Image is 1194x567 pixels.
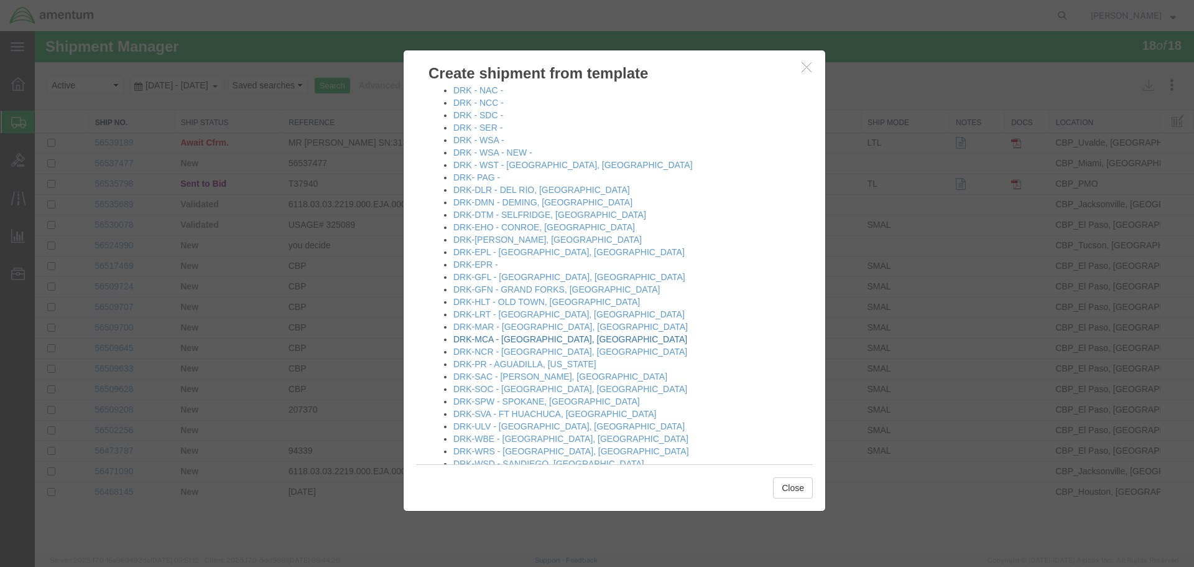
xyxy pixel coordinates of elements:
[419,54,468,64] a: DRK - NAC -
[419,291,653,301] a: DRK-MAR - [GEOGRAPHIC_DATA], [GEOGRAPHIC_DATA]
[419,266,605,276] a: DRK-HLT - OLD TOWN, [GEOGRAPHIC_DATA]
[419,204,607,213] a: DRK-[PERSON_NAME], [GEOGRAPHIC_DATA]
[419,316,652,326] a: DRK-NCR - [GEOGRAPHIC_DATA], [GEOGRAPHIC_DATA]
[419,166,598,176] a: DRK-DMN - DEMING, [GEOGRAPHIC_DATA]
[419,415,654,425] a: DRK-WRS - [GEOGRAPHIC_DATA], [GEOGRAPHIC_DATA]
[419,403,654,413] a: DRK-WBE - [GEOGRAPHIC_DATA], [GEOGRAPHIC_DATA]
[419,428,609,438] a: DRK-WSD - SANDIEGO, [GEOGRAPHIC_DATA]
[35,31,1194,554] iframe: FS Legacy Container
[419,253,625,263] a: DRK-GFN - GRAND FORKS, [GEOGRAPHIC_DATA]
[419,353,652,363] a: DRK-SOC - [GEOGRAPHIC_DATA], [GEOGRAPHIC_DATA]
[419,303,652,313] a: DRK-MCA - [GEOGRAPHIC_DATA], [GEOGRAPHIC_DATA]
[419,340,632,350] a: DRK-SAC - [PERSON_NAME], [GEOGRAPHIC_DATA]
[419,179,611,189] a: DRK-DTM - SELFRIDGE, [GEOGRAPHIC_DATA]
[419,365,605,375] a: DRK-SPW - SPOKANE, [GEOGRAPHIC_DATA]
[419,241,650,251] a: DRK-GFL - [GEOGRAPHIC_DATA], [GEOGRAPHIC_DATA]
[419,228,463,238] a: DRK-EPR -
[419,278,650,288] a: DRK-LRT - [GEOGRAPHIC_DATA], [GEOGRAPHIC_DATA]
[738,446,778,467] button: Close
[419,216,650,226] a: DRK-EPL - [GEOGRAPHIC_DATA], [GEOGRAPHIC_DATA]
[419,378,621,388] a: DRK-SVA - FT HUACHUCA, [GEOGRAPHIC_DATA]
[419,79,468,89] a: DRK - SDC -
[419,116,497,126] a: DRK - WSA - NEW -
[419,154,595,164] a: DRK-DLR - DEL RIO, [GEOGRAPHIC_DATA]
[419,328,562,338] a: DRK-PR - AGUADILLA, [US_STATE]
[419,91,468,101] a: DRK - SER -
[419,104,470,114] a: DRK - WSA -
[419,67,469,77] a: DRK - NCC -
[419,129,658,139] a: DRK - WST - [GEOGRAPHIC_DATA], [GEOGRAPHIC_DATA]
[419,390,650,400] a: DRK-ULV - [GEOGRAPHIC_DATA], [GEOGRAPHIC_DATA]
[419,191,600,201] a: DRK-EHO - CONROE, [GEOGRAPHIC_DATA]
[419,141,465,151] a: DRK- PAG -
